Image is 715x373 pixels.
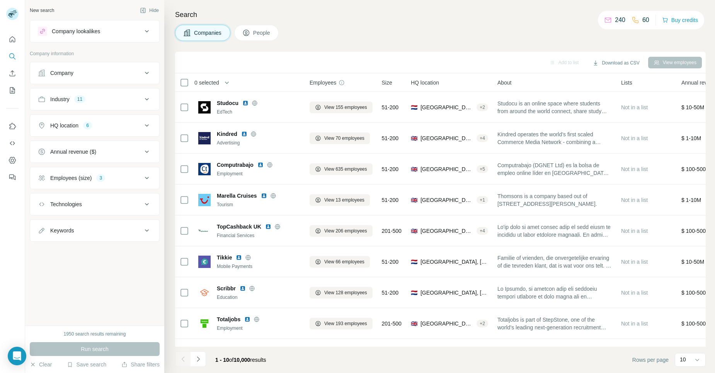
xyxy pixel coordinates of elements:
[420,165,473,173] span: [GEOGRAPHIC_DATA], [GEOGRAPHIC_DATA], [GEOGRAPHIC_DATA]
[30,22,159,41] button: Company lookalikes
[497,161,612,177] span: Computrabajo (DGNET Ltd) es la bolsa de empleo online líder en [GEOGRAPHIC_DATA], con presencia e...
[382,134,399,142] span: 51-200
[6,119,19,133] button: Use Surfe on LinkedIn
[261,193,267,199] img: LinkedIn logo
[30,64,159,82] button: Company
[587,57,645,69] button: Download as CSV
[198,101,211,114] img: Logo of Studocu
[420,134,473,142] span: [GEOGRAPHIC_DATA], [GEOGRAPHIC_DATA], [GEOGRAPHIC_DATA]
[50,122,78,129] div: HQ location
[257,162,264,168] img: LinkedIn logo
[497,223,612,239] span: Lo'ip dolo si amet consec adip el sedd eiusm te incididu ut labor etdolore magnaali. En admi veni...
[96,175,105,181] div: 3
[621,166,648,172] span: Not in a list
[30,195,159,214] button: Technologies
[497,131,612,146] span: Kindred operates the world’s first scaled Commerce Media Network - combining a Commerce Monetizat...
[420,103,473,111] span: [GEOGRAPHIC_DATA], [GEOGRAPHIC_DATA][PERSON_NAME]
[681,197,701,203] span: $ 1-10M
[265,224,271,230] img: LinkedIn logo
[382,258,399,266] span: 51-200
[217,325,300,332] div: Employment
[621,290,648,296] span: Not in a list
[191,351,206,367] button: Navigate to next page
[632,356,669,364] span: Rows per page
[477,104,488,111] div: + 2
[217,161,254,169] span: Computrabajo
[324,289,367,296] span: View 128 employees
[477,197,488,203] div: + 1
[497,285,612,300] span: Lo Ipsumdo, si ametcon adip eli seddoeiu tempori utlabore et dolo magna ali en adminimveni quisno...
[198,163,211,175] img: Logo of Computrabajo
[30,221,159,240] button: Keywords
[477,227,488,234] div: + 4
[217,109,300,115] div: EdTech
[6,136,19,150] button: Use Surfe API
[681,259,704,265] span: $ 10-50M
[6,170,19,184] button: Feedback
[310,79,336,86] span: Employees
[198,229,211,232] img: Logo of TopCashback UK
[236,254,242,261] img: LinkedIn logo
[497,79,512,86] span: About
[477,166,488,173] div: + 5
[240,285,246,292] img: LinkedIn logo
[217,294,300,301] div: Education
[310,287,373,298] button: View 128 employees
[217,285,236,292] span: Scribbr
[215,357,229,363] span: 1 - 10
[30,142,159,161] button: Annual revenue ($)
[83,122,92,129] div: 6
[411,103,417,111] span: 🇳🇱
[411,320,417,327] span: 🇬🇧
[217,232,300,239] div: Financial Services
[198,132,211,144] img: Logo of Kindred
[324,197,364,203] span: View 13 employees
[52,27,100,35] div: Company lookalikes
[30,50,160,57] p: Company information
[324,104,367,111] span: View 155 employees
[420,227,473,235] span: [GEOGRAPHIC_DATA], [GEOGRAPHIC_DATA]
[411,289,417,297] span: 🇳🇱
[217,99,238,107] span: Studocu
[411,134,417,142] span: 🇬🇧
[310,132,370,144] button: View 70 employees
[310,318,373,329] button: View 193 employees
[215,357,266,363] span: results
[310,163,373,175] button: View 635 employees
[382,289,399,297] span: 51-200
[229,357,234,363] span: of
[6,153,19,167] button: Dashboard
[50,148,96,156] div: Annual revenue ($)
[497,347,612,362] span: Discover local news and information near you with InYourArea, the UK's leading local news, inform...
[324,320,367,327] span: View 193 employees
[50,69,73,77] div: Company
[6,32,19,46] button: Quick start
[324,227,367,234] span: View 206 employees
[217,192,257,200] span: Marella Cruises
[310,194,370,206] button: View 13 employees
[615,15,625,25] p: 240
[681,290,710,296] span: $ 100-500M
[217,223,261,231] span: TopCashback UK
[497,254,612,270] span: Familie of vrienden, die onvergetelijke ervaring of die tevreden klant, dat is wat voor ons telt....
[217,315,240,323] span: Totaljobs
[681,135,701,141] span: $ 1-10M
[134,5,164,16] button: Hide
[411,196,417,204] span: 🇬🇧
[217,170,300,177] div: Employment
[244,316,250,322] img: LinkedIn logo
[253,29,271,37] span: People
[621,135,648,141] span: Not in a list
[497,100,612,115] span: Studocu is an online space where students from around the world connect, share study resources, a...
[662,15,698,25] button: Buy credits
[642,15,649,25] p: 60
[382,165,399,173] span: 51-200
[50,174,92,182] div: Employees (size)
[621,197,648,203] span: Not in a list
[30,7,54,14] div: New search
[477,135,488,142] div: + 4
[30,90,159,109] button: Industry11
[497,192,612,208] span: Thomsons is a company based out of [STREET_ADDRESS][PERSON_NAME].
[621,320,648,327] span: Not in a list
[50,95,70,103] div: Industry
